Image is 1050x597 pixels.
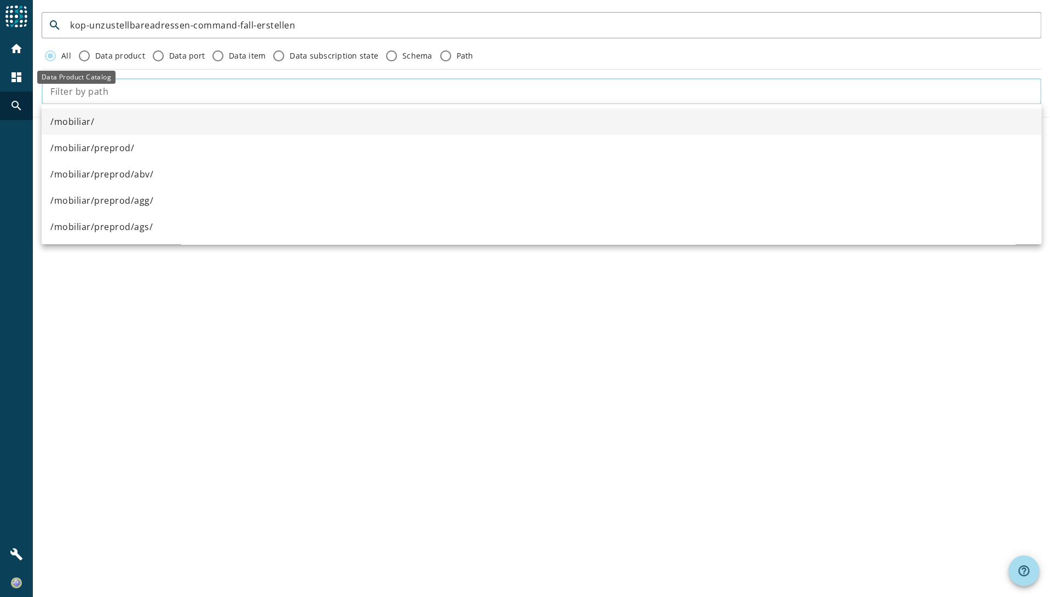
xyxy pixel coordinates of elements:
input: Search by keyword [70,19,1032,32]
img: b1f4ccba21e00662a6f274696d39e437 [11,577,22,588]
mat-icon: search [42,19,68,32]
mat-icon: help_outline [1017,564,1030,577]
span: /mobiliar/preprod/abv/ [50,168,153,181]
mat-icon: dashboard [10,71,23,84]
label: Data product [93,50,145,61]
label: All [59,50,71,61]
label: Data port [167,50,205,61]
mat-icon: search [10,99,23,112]
mat-icon: home [10,42,23,55]
span: /mobiliar/preprod/ags/ [50,220,153,233]
label: Schema [400,50,432,61]
span: /mobiliar/ [50,115,94,128]
input: Filter by path [50,85,1032,98]
label: Data item [227,50,266,61]
span: /mobiliar/preprod/ [50,141,134,154]
span: /mobiliar/preprod/agg/ [50,194,153,207]
label: Data subscription state [287,50,378,61]
mat-icon: build [10,548,23,561]
div: Data Product Catalog [37,71,116,84]
img: spoud-logo.svg [5,5,27,27]
label: Path [454,50,474,61]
